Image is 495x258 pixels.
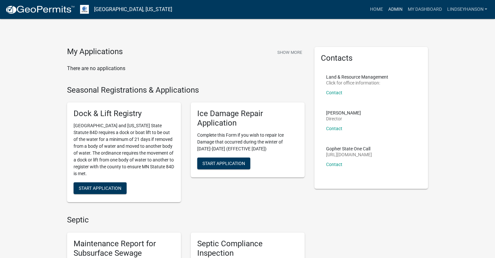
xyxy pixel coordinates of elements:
a: [GEOGRAPHIC_DATA], [US_STATE] [94,4,172,15]
a: Admin [385,3,405,16]
h4: My Applications [67,47,123,57]
p: Land & Resource Management [326,75,388,79]
h5: Ice Damage Repair Application [197,109,298,128]
a: Contact [326,126,342,131]
button: Start Application [197,158,250,169]
p: There are no applications [67,65,305,72]
img: Otter Tail County, Minnesota [80,5,89,14]
p: [PERSON_NAME] [326,111,361,115]
span: Start Application [79,186,121,191]
p: Click for office information: [326,81,388,85]
a: Contact [326,162,342,167]
a: Lindseyhanson [444,3,490,16]
button: Show More [275,47,305,58]
a: Contact [326,90,342,95]
p: [GEOGRAPHIC_DATA] and [US_STATE] State Statute 84D requires a dock or boat lift to be out of the ... [74,122,174,177]
a: Home [367,3,385,16]
h5: Septic Compliance Inspection [197,239,298,258]
h4: Septic [67,215,305,225]
h5: Dock & Lift Registry [74,109,174,118]
p: [URL][DOMAIN_NAME] [326,152,372,157]
p: Director [326,116,361,121]
a: My Dashboard [405,3,444,16]
p: Complete this Form if you wish to repair Ice Damage that occurred during the winter of [DATE]-[DA... [197,132,298,152]
button: Start Application [74,182,127,194]
p: Gopher State One Call [326,146,372,151]
h4: Seasonal Registrations & Applications [67,85,305,95]
h5: Contacts [321,53,422,63]
span: Start Application [202,160,245,166]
